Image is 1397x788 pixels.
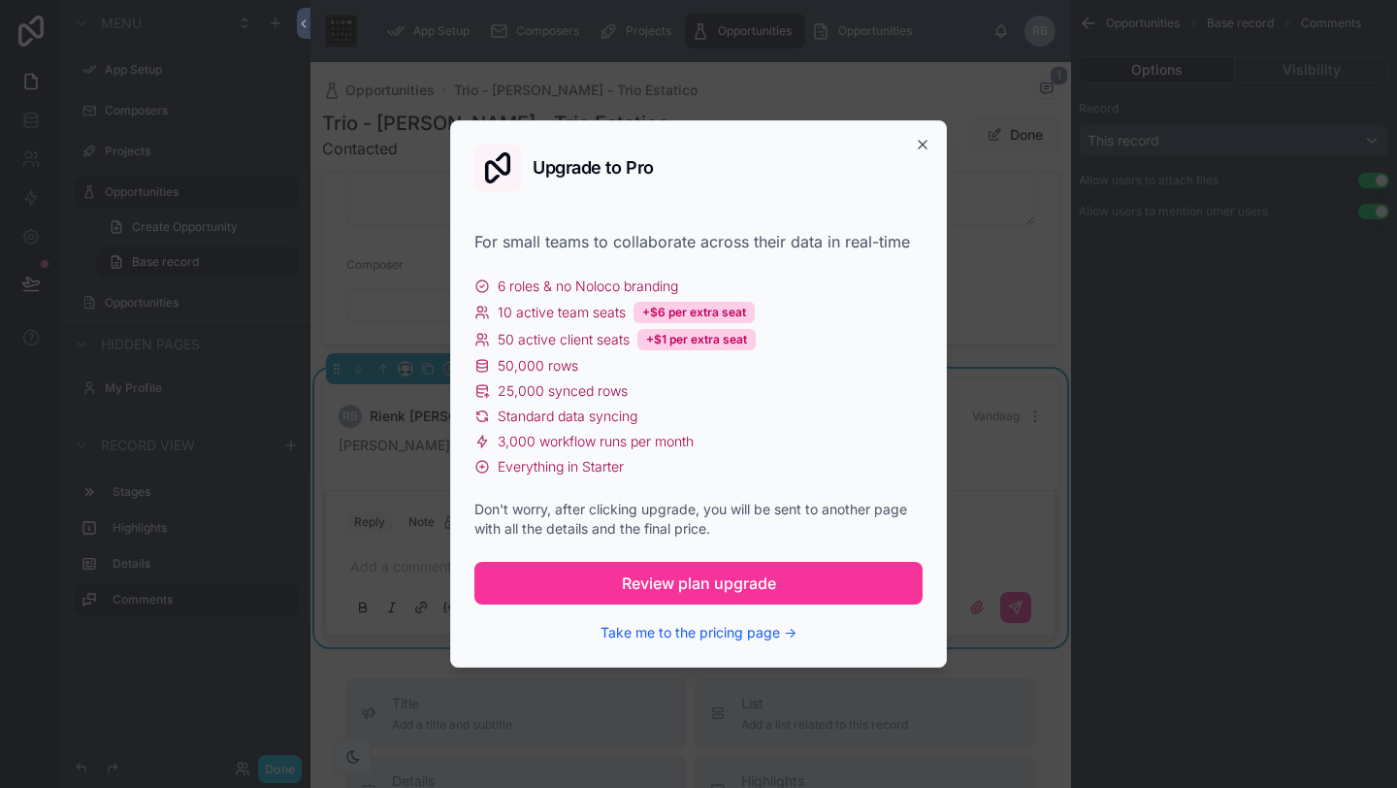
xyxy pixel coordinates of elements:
[474,230,923,253] div: For small teams to collaborate across their data in real-time
[498,356,578,376] span: 50,000 rows
[498,303,626,322] span: 10 active team seats
[498,432,694,451] span: 3,000 workflow runs per month
[622,572,776,595] span: Review plan upgrade
[634,302,755,323] div: +$6 per extra seat
[474,500,923,539] div: Don't worry, after clicking upgrade, you will be sent to another page with all the details and th...
[498,381,628,401] span: 25,000 synced rows
[498,457,624,476] span: Everything in Starter
[601,623,796,642] button: Take me to the pricing page →
[533,159,654,177] h2: Upgrade to Pro
[498,277,678,296] span: 6 roles & no Noloco branding
[637,329,756,350] div: +$1 per extra seat
[498,407,637,426] span: Standard data syncing
[915,137,930,152] button: Close
[498,330,630,349] span: 50 active client seats
[474,562,923,605] button: Review plan upgrade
